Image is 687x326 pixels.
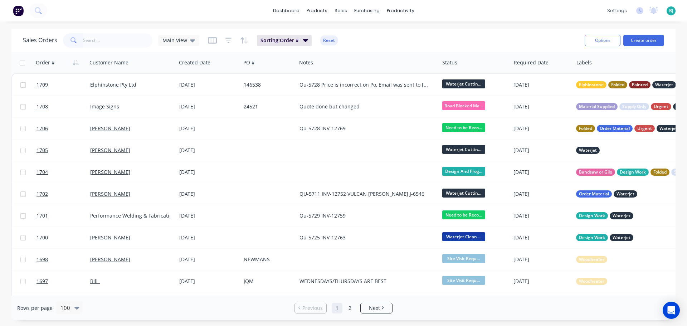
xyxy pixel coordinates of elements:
div: Qu-5729 INV-12759 [299,212,430,219]
div: [DATE] [513,278,570,285]
span: Next [369,305,380,312]
span: Waterjet [655,81,673,88]
span: Woodheater [579,256,604,263]
span: Supply Only [622,103,646,110]
div: [DATE] [179,125,238,132]
div: [DATE] [513,169,570,176]
img: Factory [13,5,24,16]
div: settings [604,5,630,16]
span: 1701 [36,212,48,219]
span: Design Work [579,212,605,219]
span: 1705 [36,147,48,154]
span: Folded [579,125,592,132]
span: 1704 [36,169,48,176]
div: [DATE] [513,103,570,110]
span: Order Material [579,190,609,198]
div: Labels [576,59,592,66]
span: Design Work [620,169,646,176]
a: dashboard [269,5,303,16]
a: 1701 [36,205,90,227]
span: Elphinstone [579,81,604,88]
div: PO # [243,59,255,66]
span: Waterjet Cuttin... [442,189,485,198]
div: [DATE] [513,147,570,154]
div: Order # [36,59,55,66]
span: 1706 [36,125,48,132]
div: [DATE] [179,190,238,198]
div: sales [331,5,351,16]
a: 1702 [36,183,90,205]
span: Need to be Reco... [442,123,485,132]
div: Notes [299,59,313,66]
div: Qu-5725 INV-12763 [299,234,430,241]
div: Created Date [179,59,210,66]
span: BJ [669,8,673,14]
span: Waterjet [613,212,630,219]
div: [DATE] [179,103,238,110]
div: [DATE] [179,256,238,263]
div: [DATE] [179,234,238,241]
span: Waterjet [617,190,634,198]
button: Sorting:Order # [257,35,312,46]
a: 1700 [36,227,90,248]
span: Waterjet Cuttin... [442,145,485,154]
a: 1697 [36,271,90,292]
div: [DATE] [179,81,238,88]
div: Open Intercom Messenger [663,302,680,319]
div: Status [442,59,457,66]
h1: Sales Orders [23,37,57,44]
button: Woodheater [576,256,607,263]
button: Create order [623,35,664,46]
a: Page 1 is your current page [332,303,342,313]
a: 1696 [36,292,90,314]
a: Next page [361,305,392,312]
a: [PERSON_NAME] [90,190,130,197]
input: Search... [83,33,153,48]
span: Road Blocked Ma... [442,101,485,110]
div: JQM [244,278,291,285]
div: Required Date [514,59,549,66]
a: 1698 [36,249,90,270]
span: Design Work [579,234,605,241]
a: 1709 [36,74,90,96]
span: 1702 [36,190,48,198]
div: [DATE] [513,81,570,88]
a: Bill_ [90,278,100,284]
span: Urgent [637,125,652,132]
span: 1698 [36,256,48,263]
button: Options [585,35,620,46]
div: Qu-5728 Price is incorrect on Po, Email was sent to [GEOGRAPHIC_DATA] about this. [299,81,430,88]
span: Need to be Reco... [442,210,485,219]
div: purchasing [351,5,383,16]
span: Rows per page [17,305,53,312]
span: Waterjet [579,147,597,154]
a: Elphinstone Pty Ltd [90,81,136,88]
a: Performance Welding & Fabrication [90,212,175,219]
div: [DATE] [513,256,570,263]
a: [PERSON_NAME] [90,147,130,154]
span: Design And Prog... [442,167,485,176]
a: 1708 [36,96,90,117]
div: [DATE] [513,125,570,132]
div: [DATE] [513,212,570,219]
span: Urgent [654,103,668,110]
span: 1709 [36,81,48,88]
div: Customer Name [89,59,128,66]
div: NEWMANS [244,256,291,263]
span: Waterjet Cuttin... [442,79,485,88]
span: Waterjet Clean ... [442,232,485,241]
div: [DATE] [179,278,238,285]
button: Design WorkWaterjet [576,212,633,219]
div: Quote done but changed [299,103,430,110]
span: 1700 [36,234,48,241]
span: Material Supplied [579,103,615,110]
span: Waterjet [613,234,630,241]
div: 24521 [244,103,291,110]
span: Order Material [600,125,630,132]
a: 1705 [36,140,90,161]
a: [PERSON_NAME] [90,234,130,241]
div: productivity [383,5,418,16]
a: [PERSON_NAME] [90,125,130,132]
button: FoldedOrder MaterialUrgentWaterjet [576,125,680,132]
div: [DATE] [513,234,570,241]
